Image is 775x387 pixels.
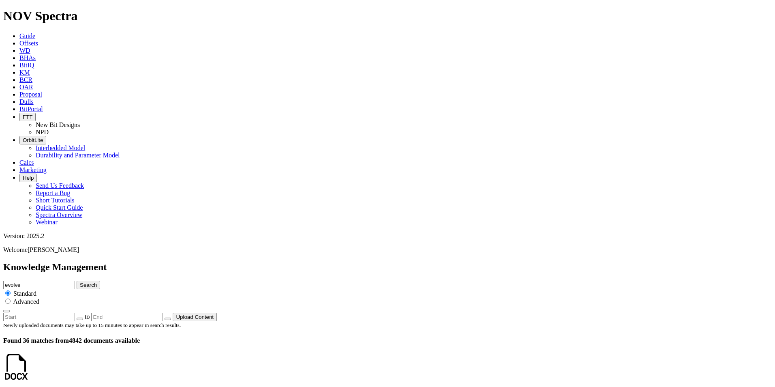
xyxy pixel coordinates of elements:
[85,313,90,320] span: to
[13,290,36,297] span: Standard
[36,182,84,189] a: Send Us Feedback
[19,98,34,105] a: Dulls
[19,91,42,98] a: Proposal
[3,337,772,344] h4: 4842 documents available
[19,62,34,69] a: BitIQ
[13,298,39,305] span: Advanced
[3,232,772,240] div: Version: 2025.2
[36,211,82,218] a: Spectra Overview
[19,105,43,112] a: BitPortal
[3,262,772,273] h2: Knowledge Management
[36,144,85,151] a: Interbedded Model
[3,313,75,321] input: Start
[77,281,100,289] button: Search
[19,84,33,90] a: OAR
[19,166,47,173] a: Marketing
[91,313,163,321] input: End
[3,9,772,24] h1: NOV Spectra
[19,159,34,166] a: Calcs
[173,313,217,321] button: Upload Content
[19,113,36,121] button: FTT
[36,189,70,196] a: Report a Bug
[19,136,46,144] button: OrbitLite
[3,246,772,254] p: Welcome
[19,40,38,47] a: Offsets
[19,69,30,76] a: KM
[23,175,34,181] span: Help
[36,129,49,135] a: NPD
[3,322,181,328] small: Newly uploaded documents may take up to 15 minutes to appear in search results.
[19,54,36,61] a: BHAs
[36,121,80,128] a: New Bit Designs
[23,114,32,120] span: FTT
[3,281,75,289] input: e.g. Smoothsteer Record
[28,246,79,253] span: [PERSON_NAME]
[36,152,120,159] a: Durability and Parameter Model
[19,174,37,182] button: Help
[36,204,83,211] a: Quick Start Guide
[19,32,35,39] a: Guide
[36,219,58,226] a: Webinar
[36,197,75,204] a: Short Tutorials
[19,47,30,54] a: WD
[19,76,32,83] a: BCR
[23,137,43,143] span: OrbitLite
[3,337,69,344] span: Found 36 matches from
